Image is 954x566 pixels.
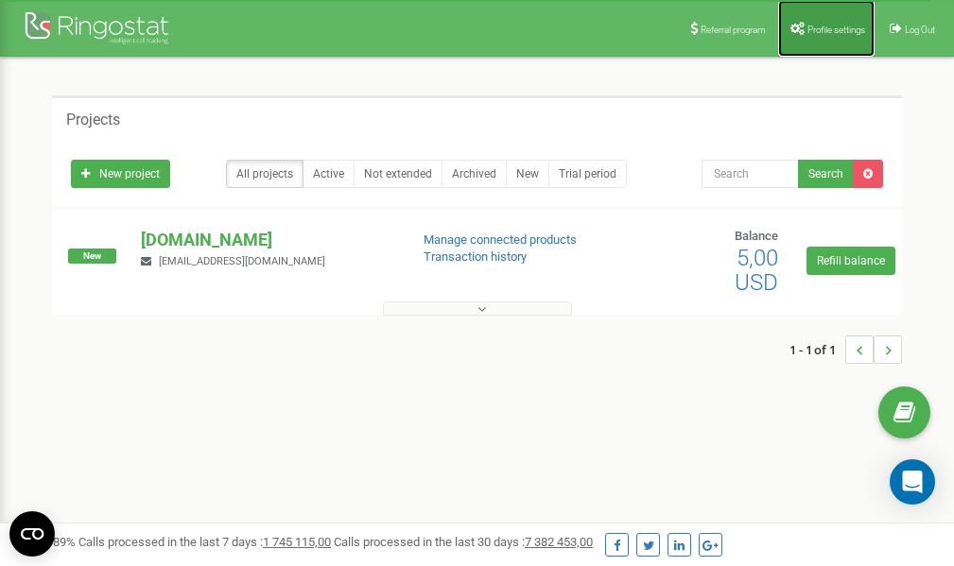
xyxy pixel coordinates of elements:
[735,229,778,243] span: Balance
[66,111,120,129] h5: Projects
[789,317,902,383] nav: ...
[71,160,170,188] a: New project
[905,25,935,35] span: Log Out
[789,335,845,364] span: 1 - 1 of 1
[807,25,865,35] span: Profile settings
[506,160,549,188] a: New
[890,459,935,505] div: Open Intercom Messenger
[141,228,392,252] p: [DOMAIN_NAME]
[78,535,331,549] span: Calls processed in the last 7 days :
[263,535,331,549] u: 1 745 115,00
[303,160,355,188] a: Active
[735,245,778,296] span: 5,00 USD
[424,232,577,247] a: Manage connected products
[159,255,325,267] span: [EMAIL_ADDRESS][DOMAIN_NAME]
[424,249,527,264] a: Transaction history
[525,535,593,549] u: 7 382 453,00
[9,511,55,557] button: Open CMP widget
[701,25,766,35] span: Referral program
[798,160,854,188] button: Search
[68,249,116,264] span: New
[334,535,593,549] span: Calls processed in the last 30 days :
[548,160,627,188] a: Trial period
[226,160,304,188] a: All projects
[702,160,799,188] input: Search
[442,160,507,188] a: Archived
[807,247,895,275] a: Refill balance
[354,160,442,188] a: Not extended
